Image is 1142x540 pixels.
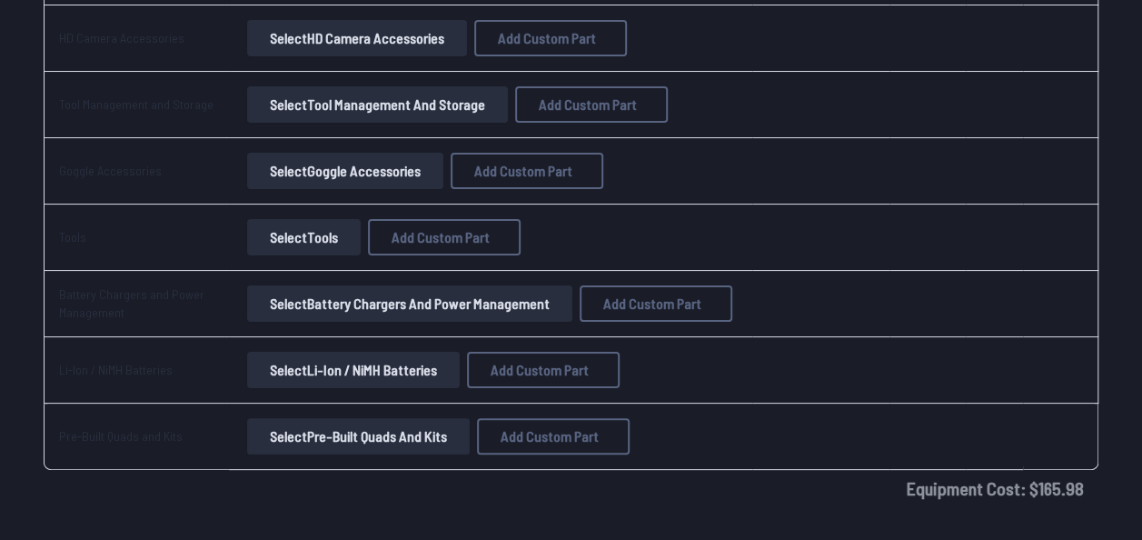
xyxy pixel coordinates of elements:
button: Add Custom Part [580,285,732,322]
button: SelectTools [247,219,361,255]
span: Add Custom Part [498,31,596,45]
button: Add Custom Part [467,352,620,388]
a: SelectTool Management and Storage [243,86,511,123]
button: Add Custom Part [477,418,630,455]
a: SelectPre-Built Quads and Kits [243,418,473,455]
span: Add Custom Part [501,429,599,444]
button: SelectLi-Ion / NiMH Batteries [247,352,460,388]
button: Add Custom Part [474,20,627,56]
button: SelectGoggle Accessories [247,153,443,189]
span: Add Custom Part [539,97,637,112]
button: SelectPre-Built Quads and Kits [247,418,470,455]
a: SelectGoggle Accessories [243,153,447,189]
a: SelectHD Camera Accessories [243,20,471,56]
button: Add Custom Part [515,86,668,123]
a: HD Camera Accessories [59,30,184,45]
span: Add Custom Part [392,230,490,245]
button: Add Custom Part [451,153,603,189]
button: SelectBattery Chargers and Power Management [247,285,572,322]
a: Battery Chargers and Power Management [59,286,204,320]
button: SelectTool Management and Storage [247,86,508,123]
a: Goggle Accessories [59,163,162,178]
a: SelectTools [243,219,364,255]
button: SelectHD Camera Accessories [247,20,467,56]
a: Li-Ion / NiMH Batteries [59,362,173,377]
a: SelectBattery Chargers and Power Management [243,285,576,322]
a: Tools [59,229,86,245]
a: Tool Management and Storage [59,96,214,112]
td: Equipment Cost: $ 165.98 [44,470,1098,506]
span: Add Custom Part [474,164,572,178]
a: SelectLi-Ion / NiMH Batteries [243,352,463,388]
a: Pre-Built Quads and Kits [59,428,183,444]
span: Add Custom Part [491,363,589,377]
button: Add Custom Part [368,219,521,255]
span: Add Custom Part [603,296,701,311]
